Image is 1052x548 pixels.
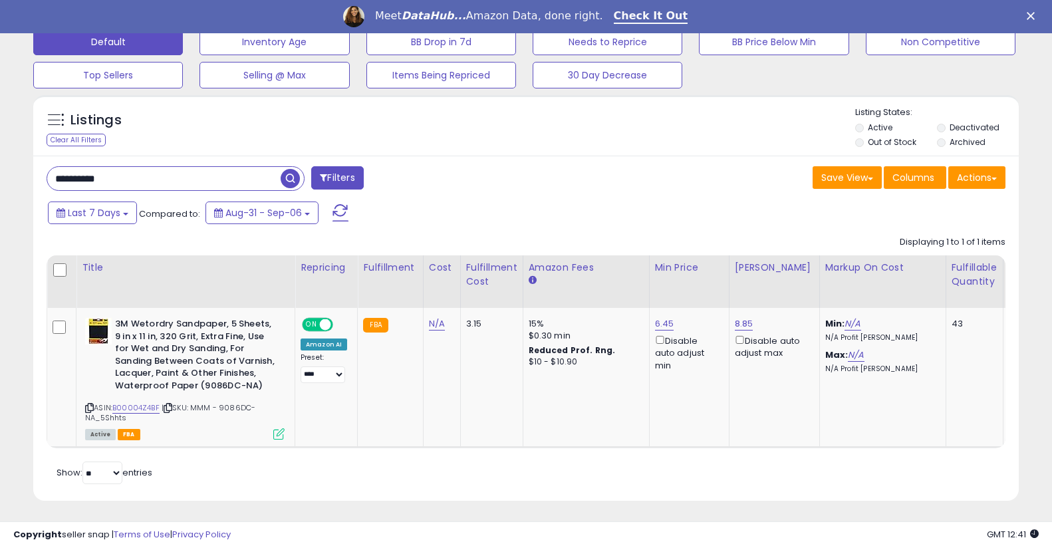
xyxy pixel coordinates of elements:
div: $10 - $10.90 [529,356,639,368]
strong: Copyright [13,528,62,541]
span: Last 7 Days [68,206,120,219]
div: Disable auto adjust min [655,333,719,372]
button: Selling @ Max [199,62,349,88]
div: Close [1027,12,1040,20]
b: 3M Wetordry Sandpaper, 5 Sheets, 9 in x 11 in, 320 Grit, Extra Fine, Use for Wet and Dry Sanding,... [115,318,277,395]
button: Inventory Age [199,29,349,55]
button: Columns [884,166,946,189]
label: Active [868,122,892,133]
img: Profile image for Georgie [343,6,364,27]
div: Repricing [301,261,352,275]
b: Reduced Prof. Rng. [529,344,616,356]
b: Max: [825,348,849,361]
a: Check It Out [614,9,688,24]
span: FBA [118,429,140,440]
div: Clear All Filters [47,134,106,146]
div: Markup on Cost [825,261,940,275]
div: Title [82,261,289,275]
div: Fulfillable Quantity [952,261,997,289]
span: Aug-31 - Sep-06 [225,206,302,219]
div: Disable auto adjust max [735,333,809,359]
div: Fulfillment [363,261,417,275]
th: The percentage added to the cost of goods (COGS) that forms the calculator for Min & Max prices. [819,255,946,308]
div: Meet Amazon Data, done right. [375,9,603,23]
span: OFF [331,319,352,331]
i: DataHub... [402,9,466,22]
div: ASIN: [85,318,285,438]
span: 2025-09-17 12:41 GMT [987,528,1039,541]
button: Non Competitive [866,29,1015,55]
button: Top Sellers [33,62,183,88]
div: Displaying 1 to 1 of 1 items [900,236,1005,249]
button: Last 7 Days [48,202,137,224]
a: B00004Z4BF [112,402,160,414]
a: Terms of Use [114,528,170,541]
div: Cost [429,261,455,275]
p: N/A Profit [PERSON_NAME] [825,364,936,374]
div: $0.30 min [529,330,639,342]
a: N/A [429,317,445,331]
button: BB Drop in 7d [366,29,516,55]
button: BB Price Below Min [699,29,849,55]
div: [PERSON_NAME] [735,261,814,275]
div: 3.15 [466,318,513,330]
div: 43 [952,318,993,330]
b: Min: [825,317,845,330]
span: Compared to: [139,207,200,220]
button: Save View [813,166,882,189]
h5: Listings [70,111,122,130]
div: Amazon AI [301,339,347,350]
button: Aug-31 - Sep-06 [205,202,319,224]
small: FBA [363,318,388,333]
a: Privacy Policy [172,528,231,541]
button: Filters [311,166,363,190]
button: Needs to Reprice [533,29,682,55]
a: 8.85 [735,317,753,331]
div: 15% [529,318,639,330]
div: Fulfillment Cost [466,261,517,289]
a: N/A [845,317,860,331]
a: 6.45 [655,317,674,331]
button: Default [33,29,183,55]
button: Items Being Repriced [366,62,516,88]
button: Actions [948,166,1005,189]
p: N/A Profit [PERSON_NAME] [825,333,936,342]
div: Amazon Fees [529,261,644,275]
button: 30 Day Decrease [533,62,682,88]
span: Columns [892,171,934,184]
a: N/A [848,348,864,362]
small: Amazon Fees. [529,275,537,287]
div: seller snap | | [13,529,231,541]
span: | SKU: MMM - 9086DC-NA_5Shhts [85,402,255,422]
div: Preset: [301,353,347,383]
div: Min Price [655,261,723,275]
p: Listing States: [855,106,1019,119]
span: All listings currently available for purchase on Amazon [85,429,116,440]
label: Deactivated [950,122,999,133]
span: ON [303,319,320,331]
span: Show: entries [57,466,152,479]
img: 414ntUKozGL._SL40_.jpg [85,318,112,344]
label: Archived [950,136,986,148]
label: Out of Stock [868,136,916,148]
